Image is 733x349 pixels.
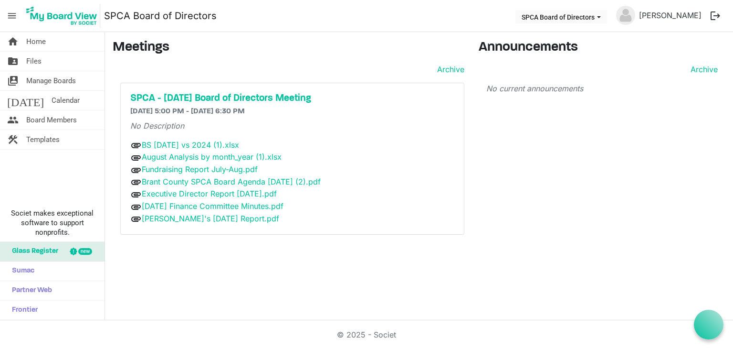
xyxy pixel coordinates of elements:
[130,140,142,151] span: attachment
[26,130,60,149] span: Templates
[130,176,142,188] span: attachment
[52,91,80,110] span: Calendar
[486,83,718,94] p: No current announcements
[113,40,464,56] h3: Meetings
[4,208,100,237] span: Societ makes exceptional software to support nonprofits.
[26,32,46,51] span: Home
[7,301,38,320] span: Frontier
[433,64,464,75] a: Archive
[130,164,142,176] span: attachment
[7,130,19,149] span: construction
[130,107,454,116] h6: [DATE] 5:00 PM - [DATE] 6:30 PM
[705,6,725,26] button: logout
[7,91,44,110] span: [DATE]
[142,189,277,198] a: Executive Director Report [DATE].pdf
[130,213,142,225] span: attachment
[616,6,635,25] img: no-profile-picture.svg
[142,164,258,174] a: Fundraising Report July-Aug.pdf
[23,4,100,28] img: My Board View Logo
[7,110,19,130] span: people
[78,248,92,255] div: new
[3,7,21,25] span: menu
[130,189,142,200] span: attachment
[142,140,239,150] a: BS [DATE] vs 2024 (1).xlsx
[337,330,396,339] a: © 2025 - Societ
[7,71,19,90] span: switch_account
[26,71,76,90] span: Manage Boards
[142,177,321,186] a: Brant County SPCA Board Agenda [DATE] (2).pdf
[130,152,142,164] span: attachment
[687,64,718,75] a: Archive
[7,242,58,261] span: Glass Register
[130,120,454,131] p: No Description
[635,6,705,25] a: [PERSON_NAME]
[130,93,454,104] a: SPCA - [DATE] Board of Directors Meeting
[26,110,77,130] span: Board Members
[515,10,607,23] button: SPCA Board of Directors dropdownbutton
[7,262,34,281] span: Sumac
[142,152,282,162] a: August Analysis by month_year (1).xlsx
[130,201,142,213] span: attachment
[7,52,19,71] span: folder_shared
[479,40,726,56] h3: Announcements
[26,52,42,71] span: Files
[142,214,279,223] a: [PERSON_NAME]'s [DATE] Report.pdf
[104,6,217,25] a: SPCA Board of Directors
[7,281,52,300] span: Partner Web
[23,4,104,28] a: My Board View Logo
[142,201,283,211] a: [DATE] Finance Committee Minutes.pdf
[7,32,19,51] span: home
